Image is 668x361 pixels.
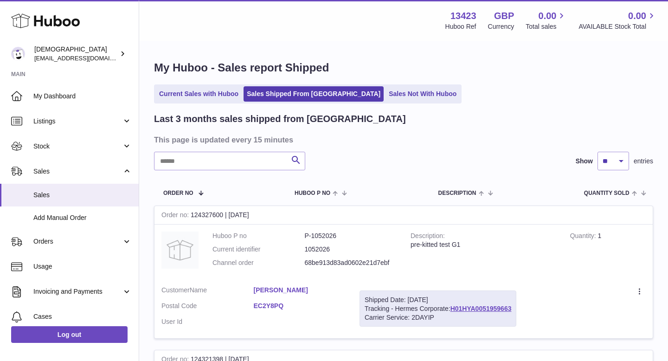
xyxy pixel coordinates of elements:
[33,92,132,101] span: My Dashboard
[154,113,406,125] h2: Last 3 months sales shipped from [GEOGRAPHIC_DATA]
[488,22,514,31] div: Currency
[33,262,132,271] span: Usage
[365,296,511,304] div: Shipped Date: [DATE]
[365,313,511,322] div: Carrier Service: 2DAYIP
[450,10,476,22] strong: 13423
[254,286,346,295] a: [PERSON_NAME]
[295,190,330,196] span: Huboo P no
[11,326,128,343] a: Log out
[578,22,657,31] span: AVAILABLE Stock Total
[539,10,557,22] span: 0.00
[584,190,629,196] span: Quantity Sold
[154,135,651,145] h3: This page is updated every 15 minutes
[254,302,346,310] a: EC2Y8PQ
[385,86,460,102] a: Sales Not With Huboo
[305,245,397,254] dd: 1052026
[33,191,132,200] span: Sales
[33,312,132,321] span: Cases
[161,232,199,269] img: no-photo.jpg
[445,22,476,31] div: Huboo Ref
[163,190,193,196] span: Order No
[494,10,514,22] strong: GBP
[161,286,254,297] dt: Name
[244,86,384,102] a: Sales Shipped From [GEOGRAPHIC_DATA]
[526,10,567,31] a: 0.00 Total sales
[156,86,242,102] a: Current Sales with Huboo
[154,206,653,225] div: 124327600 | [DATE]
[212,258,305,267] dt: Channel order
[161,286,190,294] span: Customer
[11,47,25,61] img: olgazyuz@outlook.com
[33,167,122,176] span: Sales
[628,10,646,22] span: 0.00
[570,232,598,242] strong: Quantity
[33,213,132,222] span: Add Manual Order
[33,237,122,246] span: Orders
[161,211,191,221] strong: Order no
[411,240,556,249] div: pre-kitted test G1
[450,305,512,312] a: H01HYA0051959663
[526,22,567,31] span: Total sales
[212,232,305,240] dt: Huboo P no
[34,45,118,63] div: [DEMOGRAPHIC_DATA]
[563,225,653,279] td: 1
[161,317,254,326] dt: User Id
[305,232,397,240] dd: P-1052026
[33,142,122,151] span: Stock
[212,245,305,254] dt: Current identifier
[438,190,476,196] span: Description
[576,157,593,166] label: Show
[305,258,397,267] dd: 68be913d83ad0602e21d7ebf
[634,157,653,166] span: entries
[161,302,254,313] dt: Postal Code
[411,232,445,242] strong: Description
[154,60,653,75] h1: My Huboo - Sales report Shipped
[34,54,136,62] span: [EMAIL_ADDRESS][DOMAIN_NAME]
[33,287,122,296] span: Invoicing and Payments
[578,10,657,31] a: 0.00 AVAILABLE Stock Total
[360,290,516,327] div: Tracking - Hermes Corporate:
[33,117,122,126] span: Listings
